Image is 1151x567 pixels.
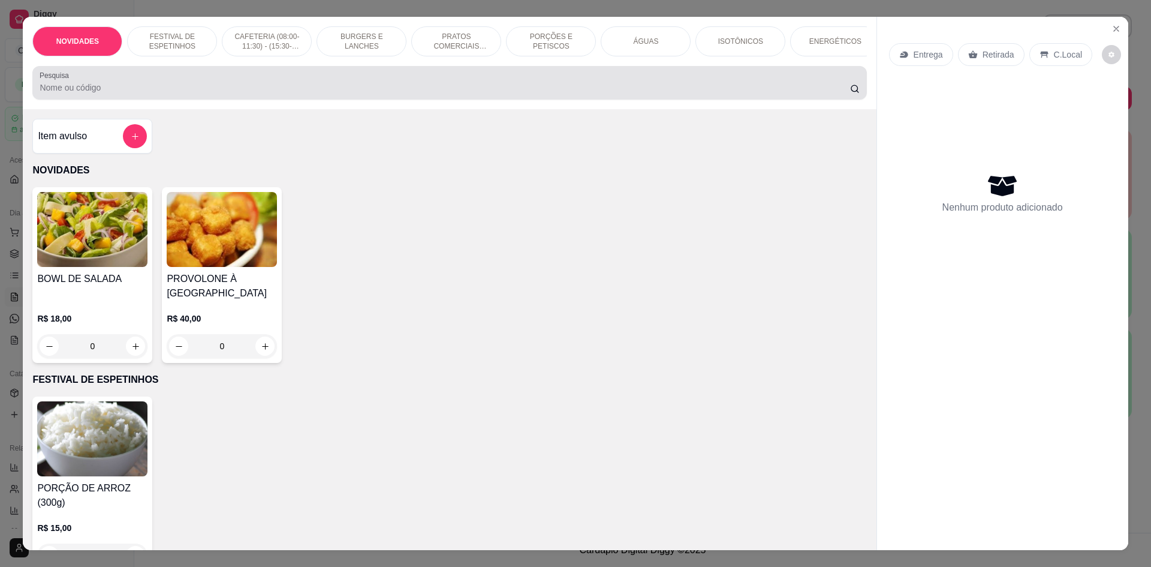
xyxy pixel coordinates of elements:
[40,546,59,565] button: decrease-product-quantity
[1102,45,1121,64] button: decrease-product-quantity
[167,192,277,267] img: product-image
[809,37,861,46] p: ENERGÉTICOS
[421,32,491,51] p: PRATOS COMERCIAIS (11:30-15:30)
[167,313,277,325] p: R$ 40,00
[37,313,147,325] p: R$ 18,00
[232,32,302,51] p: CAFETERIA (08:00-11:30) - (15:30-18:00)
[38,129,87,143] h4: Item avulso
[516,32,586,51] p: PORÇÕES E PETISCOS
[718,37,763,46] p: ISOTÔNICOS
[32,373,866,387] p: FESTIVAL DE ESPETINHOS
[37,192,147,267] img: product-image
[37,401,147,476] img: product-image
[40,82,849,94] input: Pesquisa
[327,32,396,51] p: BURGERS E LANCHES
[56,37,99,46] p: NOVIDADES
[914,49,943,61] p: Entrega
[1107,19,1126,38] button: Close
[983,49,1014,61] p: Retirada
[167,272,277,301] h4: PROVOLONE À [GEOGRAPHIC_DATA]
[40,70,73,80] label: Pesquisa
[32,163,866,178] p: NOVIDADES
[40,337,59,356] button: decrease-product-quantity
[126,337,145,356] button: increase-product-quantity
[942,200,1063,215] p: Nenhum produto adicionado
[37,272,147,286] h4: BOWL DE SALADA
[1054,49,1082,61] p: C.Local
[633,37,658,46] p: ÁGUAS
[255,337,275,356] button: increase-product-quantity
[169,337,188,356] button: decrease-product-quantity
[37,481,147,510] h4: PORÇÃO DE ARROZ (300g)
[37,522,147,534] p: R$ 15,00
[126,546,145,565] button: increase-product-quantity
[123,124,147,148] button: add-separate-item
[137,32,207,51] p: FESTIVAL DE ESPETINHOS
